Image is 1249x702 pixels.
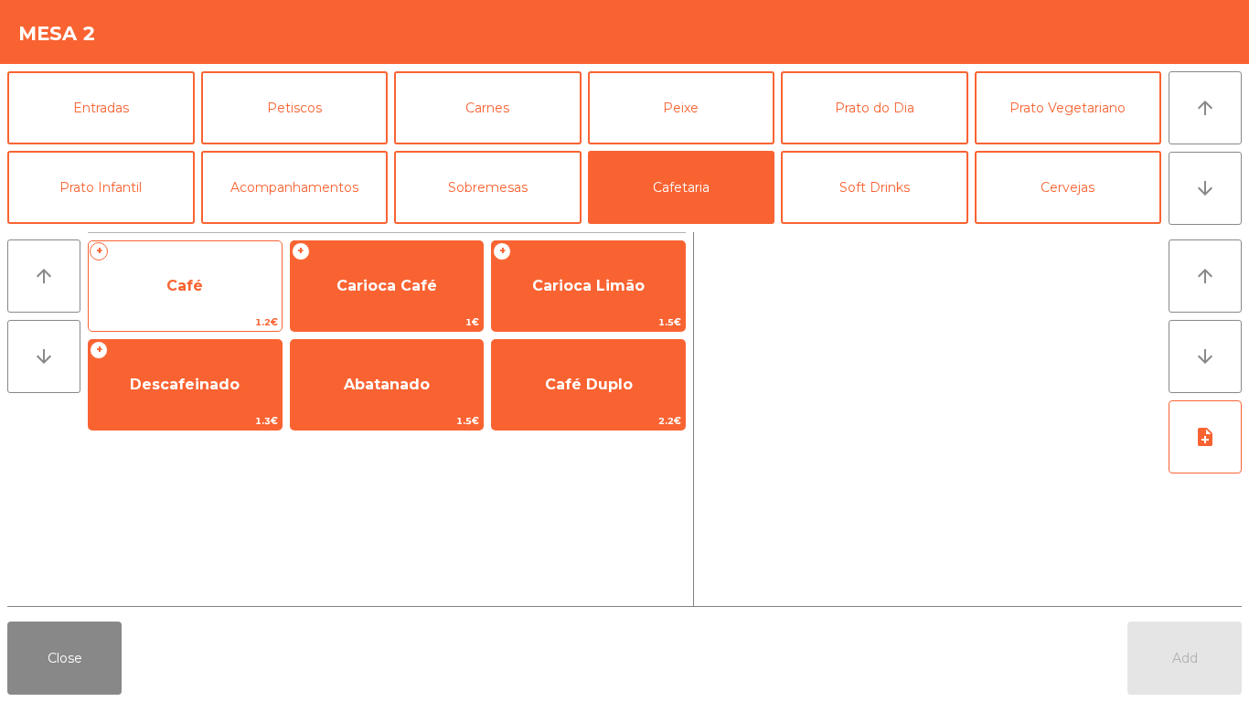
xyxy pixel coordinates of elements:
button: Prato Infantil [7,151,195,224]
button: Soft Drinks [781,151,968,224]
span: Carioca Limão [532,277,645,294]
button: Prato do Dia [781,71,968,144]
i: arrow_downward [1194,177,1216,199]
button: arrow_downward [1169,152,1242,225]
button: Acompanhamentos [201,151,389,224]
button: arrow_downward [7,320,80,393]
button: Carnes [394,71,582,144]
span: 1.5€ [492,314,685,331]
i: arrow_upward [1194,97,1216,119]
span: Descafeinado [130,376,240,393]
span: + [493,242,511,261]
i: arrow_downward [1194,346,1216,367]
button: arrow_downward [1169,320,1242,393]
span: 2.2€ [492,412,685,430]
span: Café [166,277,203,294]
span: + [90,341,108,359]
i: arrow_upward [1194,265,1216,287]
span: 1.2€ [89,314,282,331]
span: 1€ [291,314,484,331]
span: Café Duplo [545,376,633,393]
h4: Mesa 2 [18,20,96,48]
span: Abatanado [344,376,430,393]
button: note_add [1169,400,1242,473]
button: arrow_upward [1169,71,1242,144]
span: Carioca Café [336,277,437,294]
button: Cafetaria [588,151,775,224]
span: + [292,242,310,261]
button: Cervejas [975,151,1162,224]
i: arrow_downward [33,346,55,367]
button: arrow_upward [7,239,80,313]
span: 1.5€ [291,412,484,430]
span: + [90,242,108,261]
span: 1.3€ [89,412,282,430]
button: Entradas [7,71,195,144]
button: Close [7,622,122,695]
button: Petiscos [201,71,389,144]
i: note_add [1194,426,1216,448]
button: arrow_upward [1169,239,1242,313]
button: Prato Vegetariano [975,71,1162,144]
button: Peixe [588,71,775,144]
button: Sobremesas [394,151,582,224]
i: arrow_upward [33,265,55,287]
